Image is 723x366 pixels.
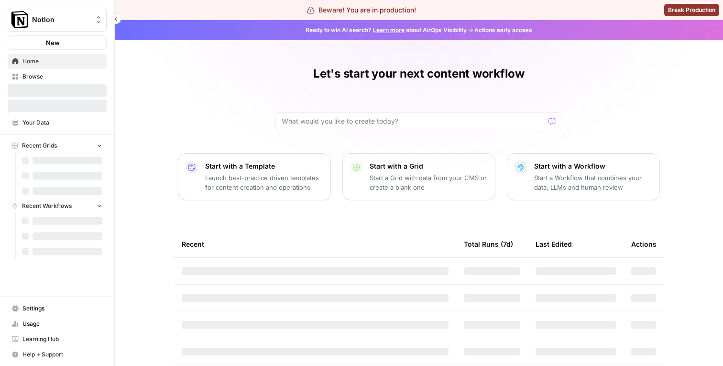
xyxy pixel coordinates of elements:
div: Beware! You are in production! [307,5,416,15]
button: Help + Support [8,347,107,362]
button: New [8,35,107,50]
a: Settings [8,301,107,316]
p: Start with a Grid [370,161,487,171]
a: Learn more [373,26,405,34]
p: Start with a Template [205,161,323,171]
button: Start with a TemplateLaunch best-practice driven templates for content creation and operations [178,153,331,200]
span: Settings [22,304,102,313]
span: Recent Workflows [22,202,72,210]
span: Break Production [668,6,715,14]
button: Break Production [664,4,719,16]
span: Actions early access [474,26,532,34]
a: Home [8,54,107,69]
a: Learning Hub [8,332,107,347]
span: Ready to win AI search? about AirOps Visibility [306,26,467,34]
span: Help + Support [22,350,102,359]
p: Launch best-practice driven templates for content creation and operations [205,173,323,192]
span: Learning Hub [22,335,102,343]
p: Start a Grid with data from your CMS or create a blank one [370,173,487,192]
span: New [46,38,60,47]
span: Usage [22,320,102,328]
span: Browse [22,72,102,81]
div: Recent [182,231,449,257]
button: Recent Grids [8,138,107,153]
button: Workspace: Notion [8,8,107,32]
a: Usage [8,316,107,332]
div: Last Edited [536,231,572,257]
input: What would you like to create today? [282,116,545,126]
span: Your Data [22,118,102,127]
p: Start a Workflow that combines your data, LLMs and human review [534,173,652,192]
button: Recent Workflows [8,199,107,213]
button: Start with a WorkflowStart a Workflow that combines your data, LLMs and human review [507,153,660,200]
span: Notion [32,15,90,24]
span: Recent Grids [22,141,57,150]
img: Notion Logo [11,11,28,28]
button: Start with a GridStart a Grid with data from your CMS or create a blank one [342,153,495,200]
div: Total Runs (7d) [464,231,513,257]
a: Your Data [8,115,107,130]
h1: Let's start your next content workflow [313,66,525,81]
span: Home [22,57,102,66]
div: Actions [631,231,657,257]
p: Start with a Workflow [534,161,652,171]
a: Browse [8,69,107,84]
